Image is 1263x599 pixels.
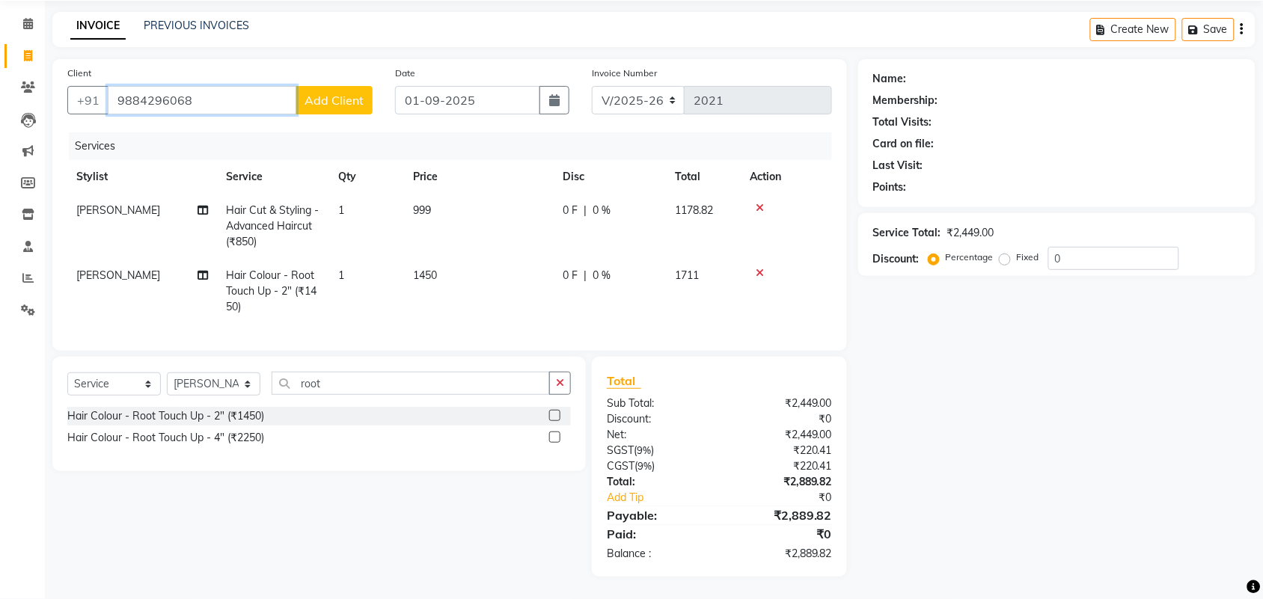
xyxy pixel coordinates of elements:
div: ( ) [596,443,720,458]
div: Paid: [596,525,720,543]
div: Services [69,132,843,160]
th: Disc [554,160,666,194]
input: Search or Scan [272,372,550,395]
label: Invoice Number [592,67,657,80]
div: ( ) [596,458,720,474]
div: ₹2,449.00 [719,396,843,411]
span: [PERSON_NAME] [76,268,160,282]
th: Price [404,160,554,194]
label: Date [395,67,415,80]
div: Discount: [596,411,720,427]
input: Search by Name/Mobile/Email/Code [108,86,296,114]
span: 1 [338,268,344,282]
div: ₹0 [719,525,843,543]
th: Action [741,160,832,194]
a: PREVIOUS INVOICES [144,19,249,32]
span: 1711 [675,268,699,282]
span: Total [607,373,641,389]
div: ₹0 [719,411,843,427]
div: Discount: [873,251,920,267]
div: ₹2,889.82 [719,474,843,490]
span: 9% [637,460,652,472]
button: +91 [67,86,109,114]
a: INVOICE [70,13,126,40]
span: Add Client [305,93,364,108]
th: Service [217,160,329,194]
div: Sub Total: [596,396,720,411]
button: Save [1182,18,1235,41]
span: 0 F [563,268,578,283]
div: Name: [873,71,907,87]
button: Add Client [296,86,373,114]
span: 1178.82 [675,203,713,217]
span: 0 % [593,268,611,283]
th: Qty [329,160,404,194]
div: Payable: [596,506,720,524]
div: ₹2,889.82 [719,506,843,524]
label: Fixed [1017,251,1039,264]
div: Total Visits: [873,114,932,130]
div: ₹0 [740,490,843,506]
div: Balance : [596,546,720,562]
span: 9% [637,444,651,456]
span: 1 [338,203,344,217]
span: 1450 [413,268,437,282]
button: Create New [1090,18,1176,41]
div: Points: [873,179,907,195]
div: Hair Colour - Root Touch Up - 4" (₹2250) [67,430,264,446]
label: Percentage [946,251,994,264]
th: Stylist [67,160,217,194]
span: 0 F [563,203,578,218]
div: Service Total: [873,225,941,241]
span: Hair Cut & Styling - Advanced Haircut (₹850) [226,203,319,248]
div: Net: [596,427,720,443]
div: ₹220.41 [719,458,843,474]
span: | [584,203,587,218]
div: Last Visit: [873,158,923,173]
div: Total: [596,474,720,490]
span: 999 [413,203,431,217]
a: Add Tip [596,490,740,506]
span: SGST [607,443,634,457]
span: | [584,268,587,283]
div: ₹2,449.00 [947,225,994,241]
th: Total [666,160,741,194]
div: Membership: [873,93,938,108]
span: [PERSON_NAME] [76,203,160,217]
span: Hair Colour - Root Touch Up - 2" (₹1450) [226,268,316,313]
div: Hair Colour - Root Touch Up - 2" (₹1450) [67,408,264,424]
div: ₹2,449.00 [719,427,843,443]
span: 0 % [593,203,611,218]
label: Client [67,67,91,80]
div: ₹220.41 [719,443,843,458]
div: Card on file: [873,136,935,152]
span: CGST [607,459,634,473]
div: ₹2,889.82 [719,546,843,562]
